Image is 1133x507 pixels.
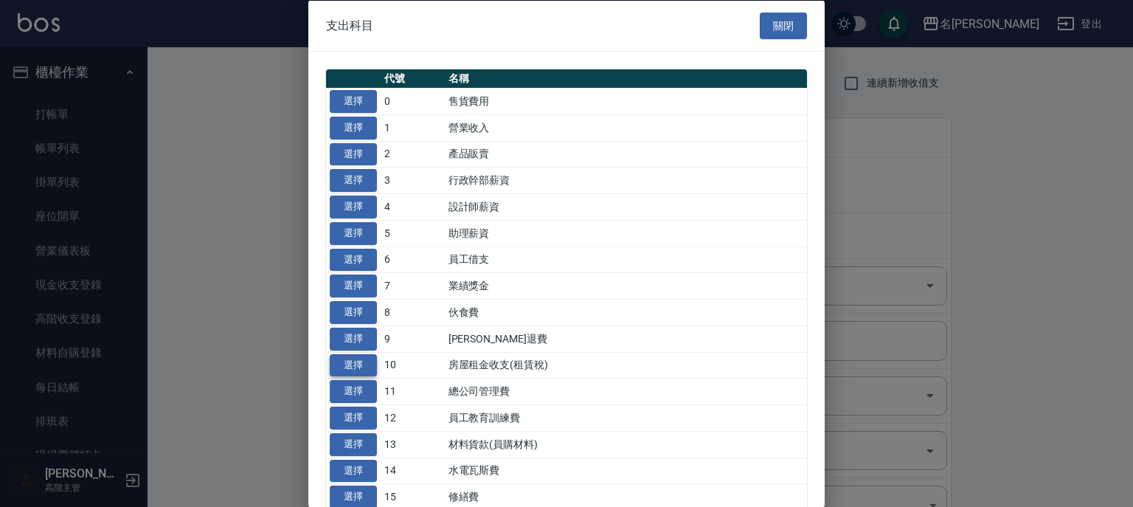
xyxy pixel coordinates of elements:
th: 代號 [381,69,445,89]
button: 選擇 [330,380,377,403]
td: 9 [381,325,445,352]
td: 7 [381,272,445,299]
td: 總公司管理費 [445,378,807,404]
button: 選擇 [330,169,377,192]
button: 選擇 [330,142,377,165]
button: 選擇 [330,221,377,244]
button: 關閉 [760,12,807,39]
td: 2 [381,141,445,168]
td: 員工教育訓練費 [445,404,807,431]
button: 選擇 [330,301,377,324]
td: 13 [381,431,445,458]
button: 選擇 [330,432,377,455]
td: 3 [381,167,445,193]
td: 8 [381,299,445,325]
button: 選擇 [330,116,377,139]
button: 選擇 [330,248,377,271]
button: 選擇 [330,90,377,113]
td: 6 [381,246,445,273]
td: 12 [381,404,445,431]
td: 營業收入 [445,114,807,141]
button: 選擇 [330,459,377,482]
td: 助理薪資 [445,220,807,246]
td: 4 [381,193,445,220]
button: 選擇 [330,275,377,297]
td: 14 [381,458,445,484]
td: 員工借支 [445,246,807,273]
td: [PERSON_NAME]退費 [445,325,807,352]
td: 產品販賣 [445,141,807,168]
td: 伙食費 [445,299,807,325]
span: 支出科目 [326,18,373,32]
td: 5 [381,220,445,246]
button: 選擇 [330,407,377,430]
td: 售貨費用 [445,88,807,114]
td: 10 [381,352,445,379]
td: 材料貨款(員購材料) [445,431,807,458]
td: 行政幹部薪資 [445,167,807,193]
td: 業績獎金 [445,272,807,299]
button: 選擇 [330,196,377,218]
button: 選擇 [330,353,377,376]
td: 設計師薪資 [445,193,807,220]
td: 房屋租金收支(租賃稅) [445,352,807,379]
td: 11 [381,378,445,404]
td: 0 [381,88,445,114]
th: 名稱 [445,69,807,89]
td: 水電瓦斯費 [445,458,807,484]
td: 1 [381,114,445,141]
button: 選擇 [330,327,377,350]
